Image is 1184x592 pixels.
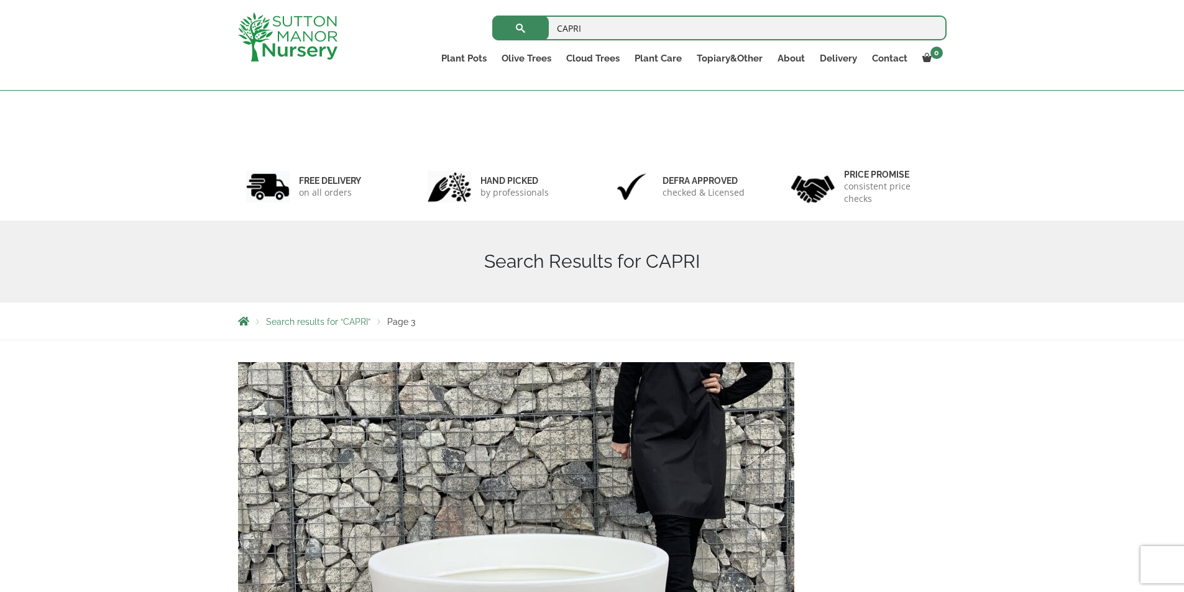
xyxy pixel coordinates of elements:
h6: hand picked [480,175,549,186]
input: Search... [492,16,947,40]
span: Page 3 [387,317,415,327]
h1: Search Results for CAPRI [238,250,947,273]
img: 3.jpg [610,171,653,203]
img: 4.jpg [791,168,835,206]
p: consistent price checks [844,180,938,205]
h6: FREE DELIVERY [299,175,361,186]
a: Contact [865,50,915,67]
a: Plant Care [627,50,689,67]
img: 2.jpg [428,171,471,203]
img: 1.jpg [246,171,290,203]
img: logo [238,12,337,61]
h6: Defra approved [663,175,745,186]
a: Search results for “CAPRI” [266,317,370,327]
p: on all orders [299,186,361,199]
h6: Price promise [844,169,938,180]
p: by professionals [480,186,549,199]
a: Olive Trees [494,50,559,67]
p: checked & Licensed [663,186,745,199]
a: About [770,50,812,67]
a: 0 [915,50,947,67]
a: Delivery [812,50,865,67]
nav: Breadcrumbs [238,316,947,326]
a: The Capri Pot 90 Colour Snow White [238,489,794,501]
span: 0 [930,47,943,59]
a: Cloud Trees [559,50,627,67]
a: Topiary&Other [689,50,770,67]
a: Plant Pots [434,50,494,67]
